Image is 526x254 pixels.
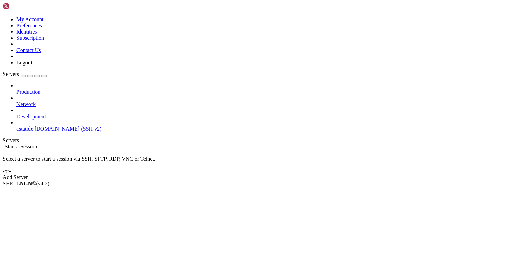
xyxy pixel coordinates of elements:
a: Logout [16,59,32,65]
a: Subscription [16,35,44,41]
div: Select a server to start a session via SSH, SFTP, RDP, VNC or Telnet. -or- [3,150,523,174]
span:  [3,144,5,149]
li: Network [16,95,523,107]
span: Development [16,113,46,119]
span: Start a Session [5,144,37,149]
a: Preferences [16,23,42,28]
a: My Account [16,16,44,22]
a: Production [16,89,523,95]
b: NGN [20,181,32,186]
span: Servers [3,71,19,77]
li: Production [16,83,523,95]
a: Development [16,113,523,120]
span: astatide [16,126,33,132]
span: Network [16,101,36,107]
span: SHELL © [3,181,49,186]
a: Contact Us [16,47,41,53]
span: [DOMAIN_NAME] (SSH v2) [35,126,102,132]
div: Add Server [3,174,523,181]
span: Production [16,89,40,95]
li: Development [16,107,523,120]
a: Network [16,101,523,107]
img: Shellngn [3,3,42,10]
a: Servers [3,71,47,77]
li: astatide [DOMAIN_NAME] (SSH v2) [16,120,523,132]
a: Identities [16,29,37,35]
span: 4.2.0 [36,181,50,186]
a: astatide [DOMAIN_NAME] (SSH v2) [16,126,523,132]
div: Servers [3,137,523,144]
